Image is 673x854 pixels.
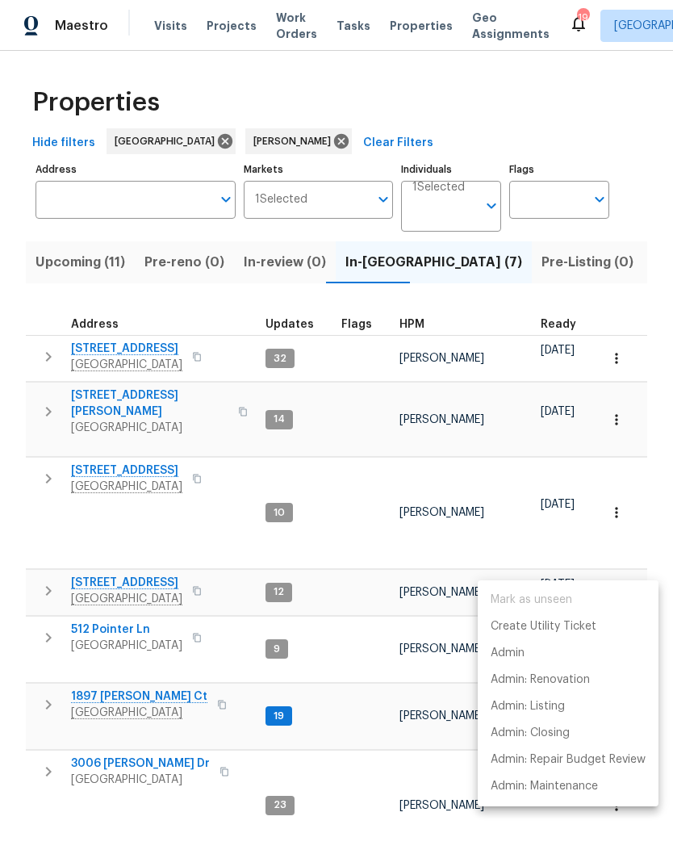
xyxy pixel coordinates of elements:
[491,778,598,795] p: Admin: Maintenance
[491,751,646,768] p: Admin: Repair Budget Review
[491,618,596,635] p: Create Utility Ticket
[491,698,565,715] p: Admin: Listing
[491,725,570,742] p: Admin: Closing
[491,672,590,689] p: Admin: Renovation
[491,645,525,662] p: Admin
